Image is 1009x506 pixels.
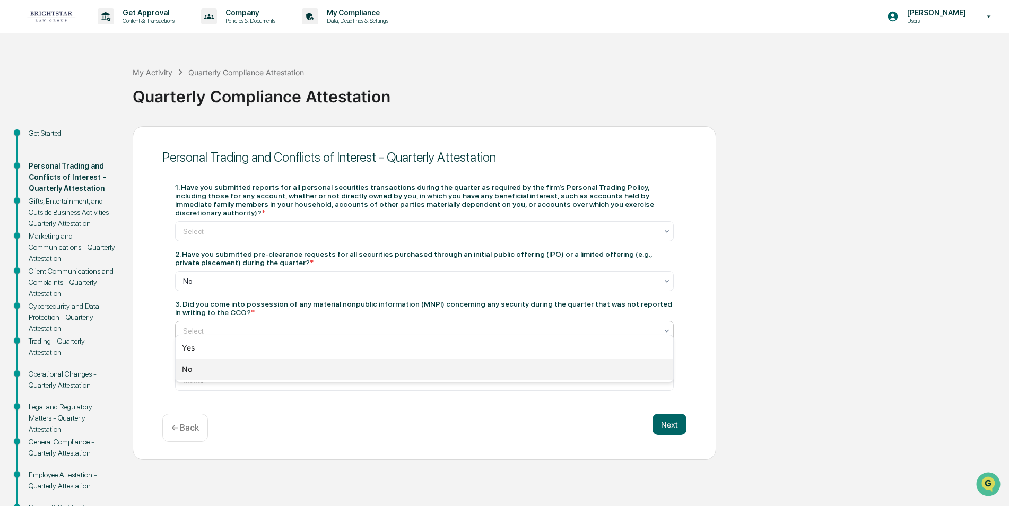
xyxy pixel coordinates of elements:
[29,437,116,459] div: General Compliance - Quarterly Attestation
[217,17,281,24] p: Policies & Documents
[25,11,76,22] img: logo
[133,78,1004,106] div: Quarterly Compliance Attestation
[29,161,116,194] div: Personal Trading and Conflicts of Interest - Quarterly Attestation
[114,17,180,24] p: Content & Transactions
[36,92,134,100] div: We're available if you need us!
[653,414,686,435] button: Next
[29,336,116,358] div: Trading - Quarterly Attestation
[75,179,128,188] a: Powered byPylon
[175,250,674,267] div: 2. Have you submitted pre-clearance requests for all securities purchased through an initial publ...
[6,129,73,149] a: 🖐️Preclearance
[171,423,199,433] p: ← Back
[176,337,673,359] div: Yes
[21,134,68,144] span: Preclearance
[133,68,172,77] div: My Activity
[217,8,281,17] p: Company
[73,129,136,149] a: 🗄️Attestations
[29,369,116,391] div: Operational Changes - Quarterly Attestation
[176,359,673,380] div: No
[11,155,19,163] div: 🔎
[11,22,193,39] p: How can we help?
[29,231,116,264] div: Marketing and Communications - Quarterly Attestation
[106,180,128,188] span: Pylon
[6,150,71,169] a: 🔎Data Lookup
[180,84,193,97] button: Start new chat
[162,150,686,165] div: Personal Trading and Conflicts of Interest - Quarterly Attestation
[88,134,132,144] span: Attestations
[975,471,1004,500] iframe: Open customer support
[29,196,116,229] div: Gifts, Entertainment, and Outside Business Activities - Quarterly Attestation
[36,81,174,92] div: Start new chat
[175,183,674,217] div: 1. Have you submitted reports for all personal securities transactions during the quarter as requ...
[318,17,394,24] p: Data, Deadlines & Settings
[188,68,304,77] div: Quarterly Compliance Attestation
[21,154,67,164] span: Data Lookup
[318,8,394,17] p: My Compliance
[29,128,116,139] div: Get Started
[29,402,116,435] div: Legal and Regulatory Matters - Quarterly Attestation
[29,469,116,492] div: Employee Attestation - Quarterly Attestation
[11,81,30,100] img: 1746055101610-c473b297-6a78-478c-a979-82029cc54cd1
[29,266,116,299] div: Client Communications and Complaints - Quarterly Attestation
[175,300,674,317] div: 3. Did you come into possession of any material nonpublic information (MNPI) concerning any secur...
[899,8,971,17] p: [PERSON_NAME]
[29,301,116,334] div: Cybersecurity and Data Protection - Quarterly Attestation
[77,135,85,143] div: 🗄️
[11,135,19,143] div: 🖐️
[899,17,971,24] p: Users
[114,8,180,17] p: Get Approval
